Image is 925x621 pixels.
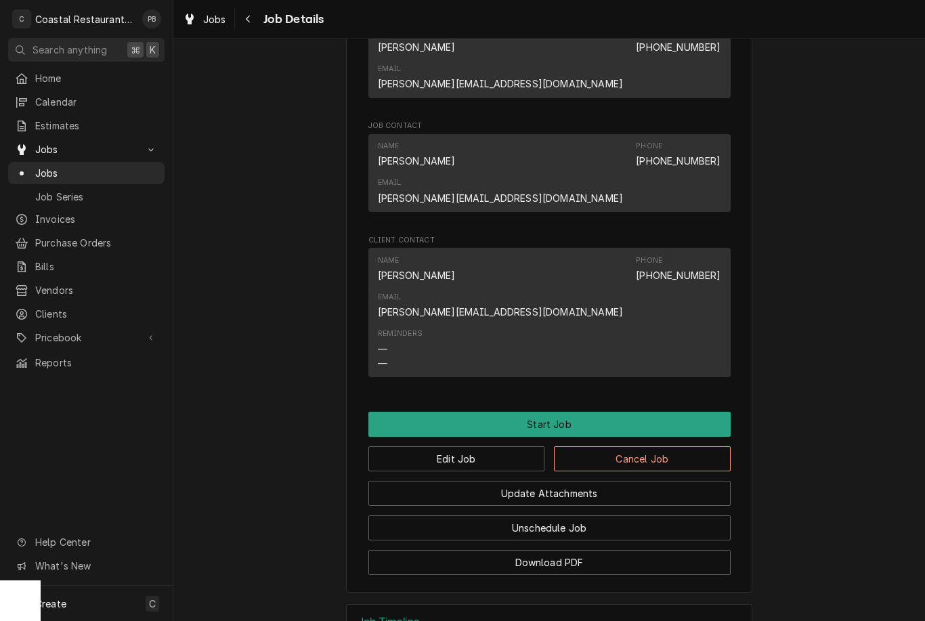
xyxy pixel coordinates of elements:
div: Name [378,27,456,54]
div: Phone [636,141,720,168]
div: Email [378,177,402,188]
div: Phone [636,141,662,152]
div: Reminders [378,328,423,370]
button: Search anything⌘K [8,38,165,62]
span: Purchase Orders [35,236,158,250]
div: Job Reporter List [368,20,731,104]
div: Reminders [378,328,423,339]
div: Contact [368,20,731,98]
div: [PERSON_NAME] [378,268,456,282]
div: Email [378,64,624,91]
button: Download PDF [368,550,731,575]
a: [PHONE_NUMBER] [636,155,720,167]
span: Jobs [203,12,226,26]
button: Navigate back [238,8,259,30]
a: Job Series [8,186,165,208]
span: Estimates [35,119,158,133]
div: Job Contact List [368,134,731,219]
div: Job Reporter [368,7,731,104]
button: Update Attachments [368,481,731,506]
a: Estimates [8,114,165,137]
div: Client Contact List [368,248,731,383]
div: Phill Blush's Avatar [142,9,161,28]
a: Invoices [8,208,165,230]
span: Reports [35,356,158,370]
span: Create [35,598,66,609]
span: Vendors [35,283,158,297]
button: Cancel Job [554,446,731,471]
span: Search anything [33,43,107,57]
div: Client Contact [368,235,731,383]
span: K [150,43,156,57]
span: ⌘ [131,43,140,57]
span: Job Series [35,190,158,204]
div: Name [378,255,456,282]
a: [PHONE_NUMBER] [636,270,720,281]
span: Home [35,71,158,85]
a: Reports [8,351,165,374]
button: Start Job [368,412,731,437]
div: Email [378,64,402,74]
div: Phone [636,255,662,266]
a: Go to Jobs [8,138,165,160]
span: Help Center [35,535,156,549]
div: Name [378,255,400,266]
a: Clients [8,303,165,325]
div: [PERSON_NAME] [378,40,456,54]
div: Button Group Row [368,506,731,540]
div: Button Group Row [368,412,731,437]
a: [PERSON_NAME][EMAIL_ADDRESS][DOMAIN_NAME] [378,306,624,318]
span: Jobs [35,166,158,180]
div: Phone [636,27,720,54]
a: Vendors [8,279,165,301]
span: Bills [35,259,158,274]
div: Job Contact [368,121,731,218]
a: Go to Pricebook [8,326,165,349]
div: Coastal Restaurant Repair [35,12,135,26]
button: Unschedule Job [368,515,731,540]
span: Clients [35,307,158,321]
div: — [378,342,387,356]
span: C [149,597,156,611]
div: — [378,356,387,370]
span: Pricebook [35,330,137,345]
a: Jobs [8,162,165,184]
button: Edit Job [368,446,545,471]
a: [PHONE_NUMBER] [636,41,720,53]
div: Button Group [368,412,731,575]
div: Button Group Row [368,437,731,471]
a: [PERSON_NAME][EMAIL_ADDRESS][DOMAIN_NAME] [378,78,624,89]
a: Purchase Orders [8,232,165,254]
span: Invoices [35,212,158,226]
div: Email [378,292,402,303]
div: C [12,9,31,28]
div: Button Group Row [368,471,731,506]
span: Job Contact [368,121,731,131]
div: Contact [368,134,731,213]
span: Calendar [35,95,158,109]
span: What's New [35,559,156,573]
div: Name [378,141,456,168]
span: Client Contact [368,235,731,246]
a: Bills [8,255,165,278]
div: Email [378,177,624,205]
div: PB [142,9,161,28]
span: Job Details [259,10,324,28]
div: [PERSON_NAME] [378,154,456,168]
a: Jobs [177,8,232,30]
div: Button Group Row [368,540,731,575]
div: Phone [636,255,720,282]
a: Calendar [8,91,165,113]
span: Jobs [35,142,137,156]
a: Go to What's New [8,555,165,577]
div: Email [378,292,624,319]
a: Go to Help Center [8,531,165,553]
div: Contact [368,248,731,377]
a: Home [8,67,165,89]
a: [PERSON_NAME][EMAIL_ADDRESS][DOMAIN_NAME] [378,192,624,204]
div: Name [378,141,400,152]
